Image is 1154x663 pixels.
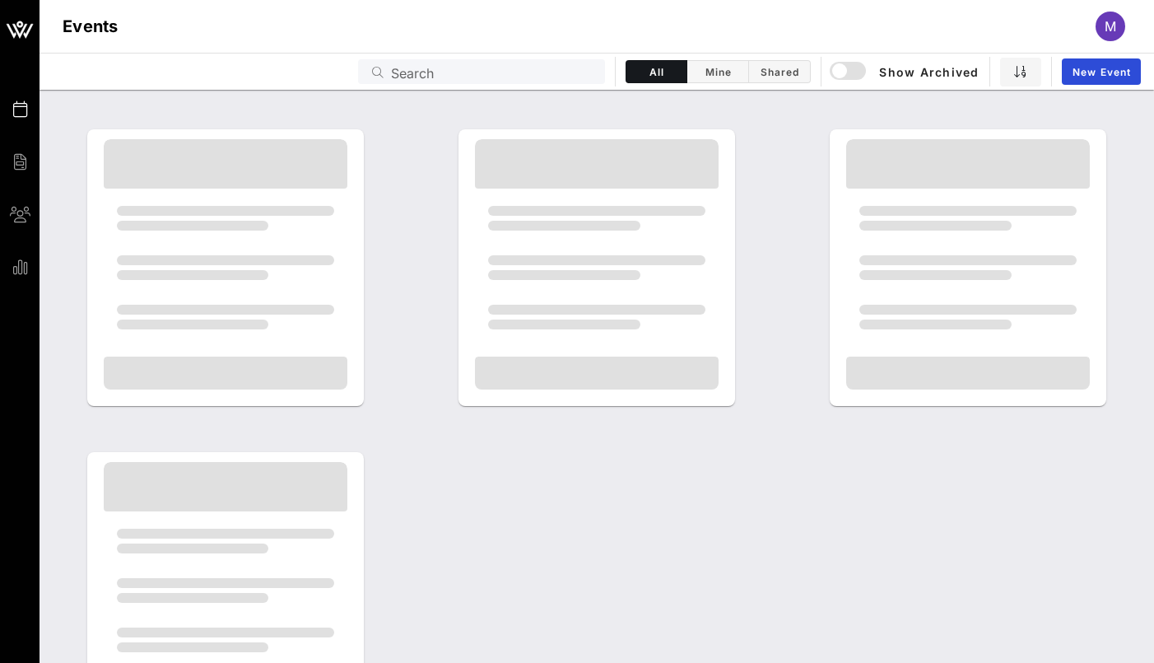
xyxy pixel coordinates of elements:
[831,57,980,86] button: Show Archived
[759,66,800,78] span: Shared
[63,13,119,40] h1: Events
[697,66,738,78] span: Mine
[1072,66,1131,78] span: New Event
[636,66,677,78] span: All
[832,62,979,82] span: Show Archived
[687,60,749,83] button: Mine
[1062,58,1141,85] a: New Event
[749,60,811,83] button: Shared
[1096,12,1125,41] div: M
[1105,18,1116,35] span: M
[626,60,687,83] button: All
